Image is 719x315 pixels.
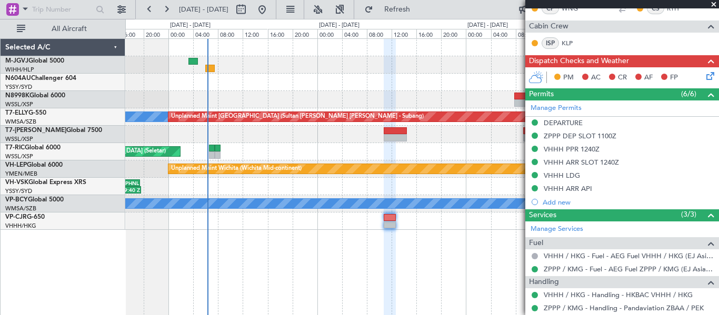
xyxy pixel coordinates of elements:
a: VHHH / HKG - Handling - HKBAC VHHH / HKG [544,290,693,299]
div: 00:00 [168,29,193,38]
span: N8998K [5,93,29,99]
div: 08:00 [367,29,392,38]
div: 04:00 [491,29,516,38]
a: ZPPP / KMG - Handling - Pandaviation ZBAA / PEK [544,303,704,312]
span: Cabin Crew [529,21,568,33]
span: CR [618,73,627,83]
span: VP-BCY [5,197,28,203]
span: N604AU [5,75,31,82]
span: T7-ELLY [5,110,28,116]
span: Refresh [375,6,420,13]
input: Trip Number [32,2,93,17]
a: VH-VSKGlobal Express XRS [5,179,86,186]
a: WMSA/SZB [5,205,36,212]
div: DEPARTURE [544,118,583,127]
div: 16:00 [416,29,441,38]
div: CS [647,3,664,14]
span: [DATE] - [DATE] [179,5,228,14]
span: (6/6) [681,88,696,99]
a: WSSL/XSP [5,100,33,108]
span: VH-VSK [5,179,28,186]
a: T7-ELLYG-550 [5,110,46,116]
span: T7-[PERSON_NAME] [5,127,66,134]
a: Manage Permits [531,103,582,114]
div: 08:00 [516,29,541,38]
a: T7-[PERSON_NAME]Global 7500 [5,127,102,134]
span: Fuel [529,237,543,249]
div: 00:00 [466,29,491,38]
a: VP-CJRG-650 [5,214,45,220]
span: PM [563,73,574,83]
a: N604AUChallenger 604 [5,75,76,82]
button: All Aircraft [12,21,114,37]
span: T7-RIC [5,145,25,151]
a: WMSA/SZB [5,118,36,126]
a: VHHH/HKG [5,222,36,230]
div: [DATE] - [DATE] [170,21,211,30]
div: CP [542,3,559,14]
div: PHNL [111,180,138,186]
a: M-JGVJGlobal 5000 [5,58,64,64]
div: [DATE] - [DATE] [467,21,508,30]
a: YSSY/SYD [5,187,32,195]
div: VHHH PPR 1240Z [544,145,600,154]
span: (3/3) [681,209,696,220]
div: 16:00 [268,29,293,38]
a: VHHH / HKG - Fuel - AEG Fuel VHHH / HKG (EJ Asia Only) [544,251,714,260]
div: 20:00 [144,29,168,38]
a: N8998KGlobal 6000 [5,93,65,99]
span: All Aircraft [27,25,111,33]
div: ISP [542,37,559,49]
div: VHHH ARR SLOT 1240Z [544,158,619,167]
a: WIHH/HLP [5,66,34,74]
a: WSSL/XSP [5,153,33,160]
div: 19:40 Z [112,187,140,193]
div: Unplanned Maint [GEOGRAPHIC_DATA] (Sultan [PERSON_NAME] [PERSON_NAME] - Subang) [171,109,424,125]
a: VH-LEPGlobal 6000 [5,162,63,168]
div: 08:00 [218,29,243,38]
div: Unplanned Maint Wichita (Wichita Mid-continent) [171,161,302,177]
a: T7-RICGlobal 6000 [5,145,61,151]
div: ZPPP DEP SLOT 1100Z [544,131,616,140]
div: 20:00 [293,29,317,38]
span: AF [644,73,653,83]
a: WNG [562,4,585,13]
span: M-JGVJ [5,58,28,64]
a: VP-BCYGlobal 5000 [5,197,64,203]
a: KLP [562,38,585,48]
span: Dispatch Checks and Weather [529,55,629,67]
div: 12:00 [243,29,267,38]
div: VHHH ARR API [544,184,592,193]
div: 16:00 [119,29,144,38]
a: YMEN/MEB [5,170,37,178]
span: FP [670,73,678,83]
div: 04:00 [342,29,367,38]
a: RTH [667,4,691,13]
span: Handling [529,276,559,288]
div: VHHH LDG [544,171,580,180]
a: WSSL/XSP [5,135,33,143]
span: Services [529,209,556,221]
div: 20:00 [441,29,466,38]
span: VP-CJR [5,214,27,220]
div: 12:00 [392,29,416,38]
span: Permits [529,88,554,100]
button: Refresh [359,1,423,18]
a: YSSY/SYD [5,83,32,91]
div: 00:00 [317,29,342,38]
div: [DATE] - [DATE] [319,21,359,30]
span: VH-LEP [5,162,27,168]
a: Manage Services [531,224,583,235]
div: 04:00 [193,29,218,38]
a: ZPPP / KMG - Fuel - AEG Fuel ZPPP / KMG (EJ Asia Only) [544,265,714,273]
div: Add new [543,198,714,207]
span: AC [591,73,601,83]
